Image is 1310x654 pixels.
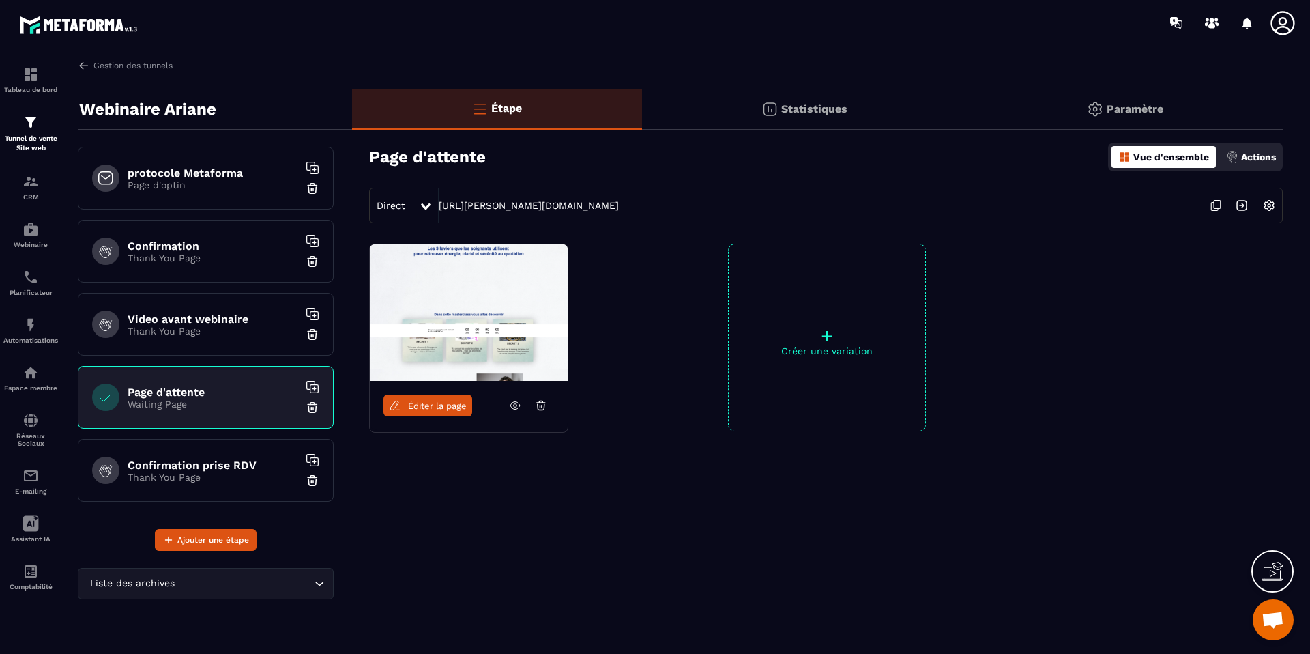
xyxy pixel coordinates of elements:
[128,459,298,472] h6: Confirmation prise RDV
[383,395,472,416] a: Éditer la page
[23,221,39,238] img: automations
[3,505,58,553] a: Assistant IA
[1253,599,1294,640] div: Ouvrir le chat
[3,241,58,248] p: Webinaire
[23,317,39,333] img: automations
[23,269,39,285] img: scheduler
[729,345,925,356] p: Créer une variation
[128,386,298,399] h6: Page d'attente
[1226,151,1238,163] img: actions.d6e523a2.png
[3,553,58,601] a: accountantaccountantComptabilité
[128,180,298,190] p: Page d'optin
[177,533,249,547] span: Ajouter une étape
[3,487,58,495] p: E-mailing
[23,412,39,429] img: social-network
[23,114,39,130] img: formation
[128,472,298,483] p: Thank You Page
[306,401,319,414] img: trash
[128,326,298,337] p: Thank You Page
[1241,152,1276,162] p: Actions
[1229,193,1255,218] img: arrow-next.bcc2205e.svg
[306,255,319,268] img: trash
[78,59,173,72] a: Gestion des tunnels
[23,365,39,381] img: automations
[3,86,58,94] p: Tableau de bord
[3,104,58,163] a: formationformationTunnel de vente Site web
[78,59,90,72] img: arrow
[155,529,257,551] button: Ajouter une étape
[408,401,467,411] span: Éditer la page
[377,200,405,211] span: Direct
[1107,102,1163,115] p: Paramètre
[87,576,177,591] span: Liste des archives
[369,147,486,167] h3: Page d'attente
[1256,193,1282,218] img: setting-w.858f3a88.svg
[3,457,58,505] a: emailemailE-mailing
[3,583,58,591] p: Comptabilité
[19,12,142,38] img: logo
[23,173,39,190] img: formation
[3,56,58,104] a: formationformationTableau de bord
[23,66,39,83] img: formation
[23,468,39,484] img: email
[729,326,925,345] p: +
[781,102,847,115] p: Statistiques
[491,102,522,115] p: Étape
[1087,101,1103,117] img: setting-gr.5f69749f.svg
[3,289,58,296] p: Planificateur
[3,259,58,307] a: schedulerschedulerPlanificateur
[306,182,319,195] img: trash
[128,313,298,326] h6: Video avant webinaire
[128,253,298,264] p: Thank You Page
[3,432,58,447] p: Réseaux Sociaux
[128,240,298,253] h6: Confirmation
[3,354,58,402] a: automationsautomationsEspace membre
[23,563,39,580] img: accountant
[3,337,58,344] p: Automatisations
[306,474,319,487] img: trash
[761,101,778,117] img: stats.20deebd0.svg
[3,134,58,153] p: Tunnel de vente Site web
[3,384,58,392] p: Espace membre
[128,167,298,180] h6: protocole Metaforma
[79,96,216,123] p: Webinaire Ariane
[370,244,568,381] img: image
[1118,151,1131,163] img: dashboard-orange.40269519.svg
[3,193,58,201] p: CRM
[128,399,298,410] p: Waiting Page
[1133,152,1209,162] p: Vue d'ensemble
[439,200,619,211] a: [URL][PERSON_NAME][DOMAIN_NAME]
[471,100,488,117] img: bars-o.4a397970.svg
[3,535,58,543] p: Assistant IA
[3,307,58,354] a: automationsautomationsAutomatisations
[177,576,311,591] input: Search for option
[78,568,334,599] div: Search for option
[306,328,319,341] img: trash
[3,163,58,211] a: formationformationCRM
[3,211,58,259] a: automationsautomationsWebinaire
[3,402,58,457] a: social-networksocial-networkRéseaux Sociaux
